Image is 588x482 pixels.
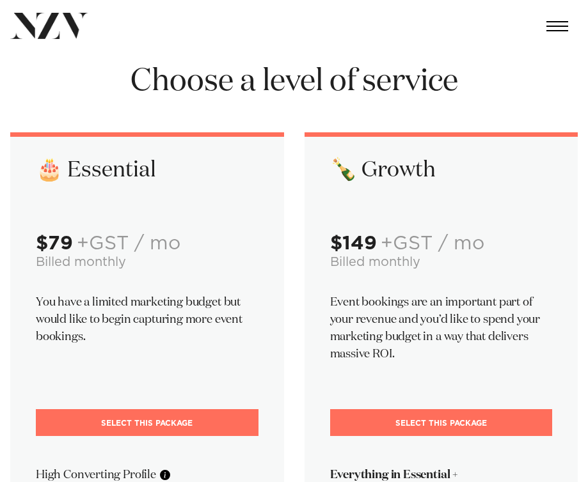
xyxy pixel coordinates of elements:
small: Billed monthly [36,256,126,268]
h2: 🍾 Growth [330,156,553,208]
span: +GST / mo [381,234,484,253]
strong: $79 [36,234,73,253]
a: Select This Package [330,409,553,436]
strong: $149 [330,234,377,253]
a: Select This Package [36,409,258,436]
p: Event bookings are an important part of your revenue and you’d like to spend your marketing budge... [330,294,553,363]
img: nzv-logo.png [10,13,88,39]
p: You have a limited marketing budget but would like to begin capturing more event bookings. [36,294,258,346]
small: Billed monthly [330,256,420,268]
h1: Choose a level of service [10,62,578,102]
strong: Everything in Essential + [330,469,459,481]
h2: 🎂 Essential [36,156,258,208]
span: +GST / mo [77,234,180,253]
